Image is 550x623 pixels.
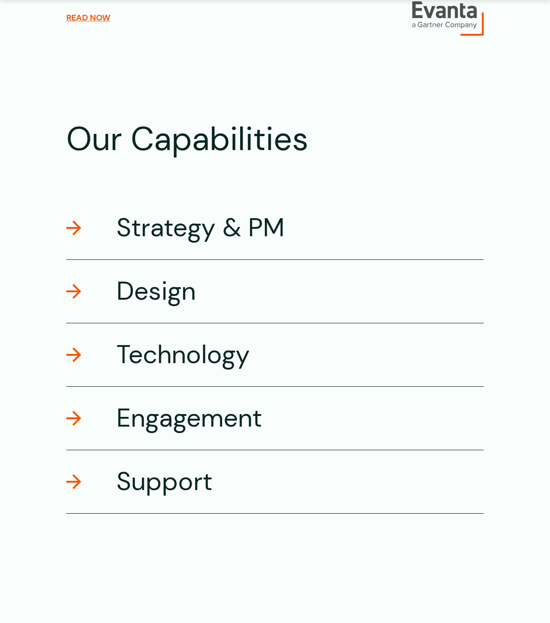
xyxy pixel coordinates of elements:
[116,402,262,434] h3: Engagement
[116,465,212,498] h3: Support
[116,338,250,371] h3: Technology
[66,13,110,23] a: Read now
[116,211,285,244] h3: Strategy & PM
[412,1,477,29] img: Evanta logo
[116,275,196,308] h3: Design
[66,120,484,159] h2: Our Capabilities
